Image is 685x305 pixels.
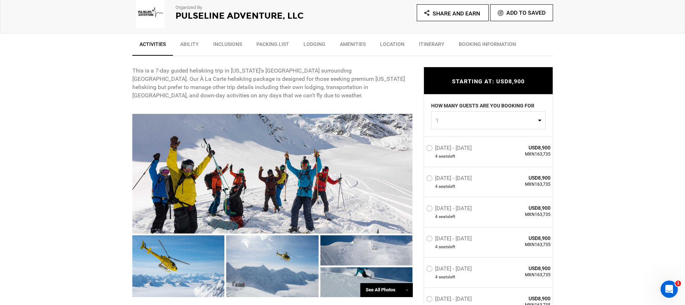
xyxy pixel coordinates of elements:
span: MXN163,735 [499,151,551,157]
span: → [405,287,409,292]
div: See All Photos [360,283,413,297]
a: Packing List [249,37,296,55]
button: 1 [431,111,545,129]
label: [DATE] - [DATE] [426,144,474,153]
span: seat left [439,244,455,250]
a: BOOKING INFORMATION [452,37,523,55]
span: s [447,153,449,159]
span: seat left [439,214,455,220]
a: Itinerary [412,37,452,55]
span: MXN163,735 [499,212,551,218]
p: This is a 7-day guided heliskiing trip in [US_STATE]'s [GEOGRAPHIC_DATA] surrounding [GEOGRAPHIC_... [132,67,413,100]
a: Location [373,37,412,55]
span: s [447,183,449,189]
span: 4 [435,153,438,159]
span: MXN163,735 [499,181,551,187]
span: s [447,274,449,280]
span: MXN163,735 [499,242,551,248]
span: Add To Saved [506,9,545,16]
span: USD8,900 [499,295,551,302]
label: [DATE] - [DATE] [426,175,474,183]
span: seat left [439,153,455,159]
span: MXN163,735 [499,272,551,278]
a: Inclusions [206,37,249,55]
a: Lodging [296,37,333,55]
span: 1 [675,281,681,286]
h2: Pulseline Adventure, LLC [175,11,323,20]
span: USD8,900 [499,265,551,272]
span: s [447,244,449,250]
span: 4 [435,244,438,250]
span: USD8,900 [499,144,551,151]
span: 1 [436,116,536,124]
a: Amenities [333,37,373,55]
span: seat left [439,274,455,280]
span: 4 [435,274,438,280]
iframe: Intercom live chat [661,281,678,298]
label: [DATE] - [DATE] [426,235,474,244]
span: 4 [435,183,438,189]
span: USD8,900 [499,235,551,242]
p: Organized By [175,4,323,11]
label: [DATE] - [DATE] [426,296,474,304]
span: USD8,900 [499,174,551,181]
a: Activities [132,37,173,56]
label: HOW MANY GUESTS ARE YOU BOOKING FOR [431,102,534,111]
span: s [447,214,449,220]
span: 4 [435,214,438,220]
span: STARTING AT: USD8,900 [452,78,525,85]
span: Share and Earn [433,10,480,17]
span: seat left [439,183,455,189]
label: [DATE] - [DATE] [426,265,474,274]
span: USD8,900 [499,204,551,212]
a: Ability [173,37,206,55]
label: [DATE] - [DATE] [426,205,474,214]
